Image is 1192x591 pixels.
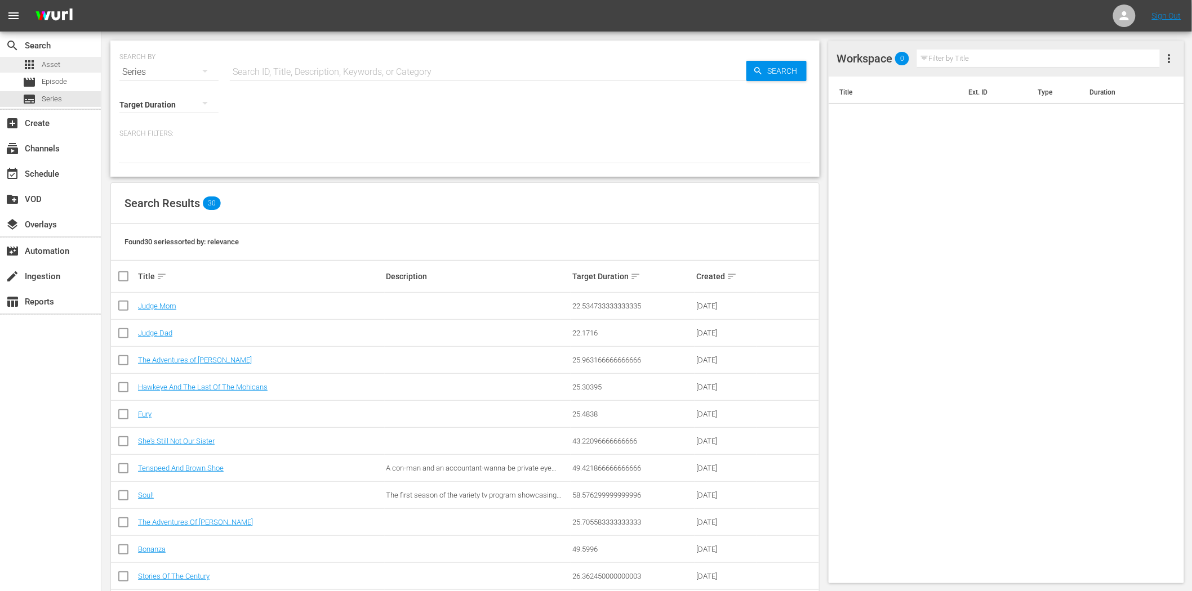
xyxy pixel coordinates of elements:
div: Created [696,270,755,283]
div: [DATE] [696,329,755,337]
button: more_vert [1162,45,1176,72]
span: Search [763,61,807,81]
span: Asset [42,59,60,70]
span: Overlays [6,218,19,231]
div: 58.576299999999996 [572,491,693,499]
a: Bonanza [138,545,166,553]
span: Search Results [124,196,200,210]
span: Ingestion [6,270,19,283]
img: ans4CAIJ8jUAAAAAAAAAAAAAAAAAAAAAAAAgQb4GAAAAAAAAAAAAAAAAAAAAAAAAJMjXAAAAAAAAAAAAAAAAAAAAAAAAgAT5G... [27,3,81,29]
span: menu [7,9,20,23]
div: [DATE] [696,572,755,580]
a: She's Still Not Our Sister [138,437,215,445]
th: Title [829,77,962,108]
span: Series [42,93,62,105]
span: Episode [42,76,67,87]
span: sort [157,271,167,281]
div: 43.22096666666666 [572,437,693,445]
a: Judge Dad [138,329,172,337]
span: Create [6,117,19,130]
span: Schedule [6,167,19,181]
div: Title [138,270,383,283]
div: [DATE] [696,545,755,553]
div: 22.1716 [572,329,693,337]
p: Search Filters: [119,129,811,138]
span: Found 30 series sorted by: relevance [124,238,239,246]
a: Fury [138,410,152,418]
a: The Adventures of [PERSON_NAME] [138,356,252,364]
th: Duration [1083,77,1184,108]
span: Episode [23,75,36,89]
span: VOD [6,192,19,206]
span: Channels [6,142,19,155]
span: more_vert [1162,52,1176,65]
span: Search [6,39,19,52]
button: Search [746,61,807,81]
div: 26.362450000000003 [572,572,693,580]
a: Hawkeye And The Last Of The Mohicans [138,383,268,391]
div: Target Duration [572,270,693,283]
div: [DATE] [696,491,755,499]
a: Stories Of The Century [138,572,210,580]
div: [DATE] [696,356,755,364]
span: The first season of the variety tv program showcasing African American music, dance and literature. [386,491,562,508]
div: 49.5996 [572,545,693,553]
span: 0 [895,55,909,62]
span: Automation [6,244,19,258]
span: 30 [203,196,221,210]
div: [DATE] [696,410,755,418]
div: [DATE] [696,464,755,472]
div: [DATE] [696,383,755,391]
div: 25.963166666666666 [572,356,693,364]
div: Description [386,272,569,281]
th: Ext. ID [962,77,1031,108]
div: 49.421866666666666 [572,464,693,472]
span: Reports [6,295,19,308]
a: Judge Mom [138,302,176,310]
span: Asset [23,58,36,71]
div: 22.534733333333335 [572,302,693,310]
div: Series [119,56,219,88]
div: [DATE] [696,518,755,526]
div: 25.705583333333333 [572,518,693,526]
div: [DATE] [696,437,755,445]
span: sort [630,271,641,281]
span: Series [23,92,36,106]
th: Type [1031,77,1083,108]
a: Sign Out [1152,11,1181,20]
a: Tenspeed And Brown Shoe [138,464,224,472]
span: sort [727,271,737,281]
h4: Workspace [837,52,893,65]
div: 25.4838 [572,410,693,418]
div: [DATE] [696,302,755,310]
div: 25.30395 [572,383,693,391]
a: Soul! [138,491,154,499]
a: The Adventures Of [PERSON_NAME] [138,518,253,526]
span: A con-man and an accountant-wanna-be private eye team up to fight crime. [386,464,557,481]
